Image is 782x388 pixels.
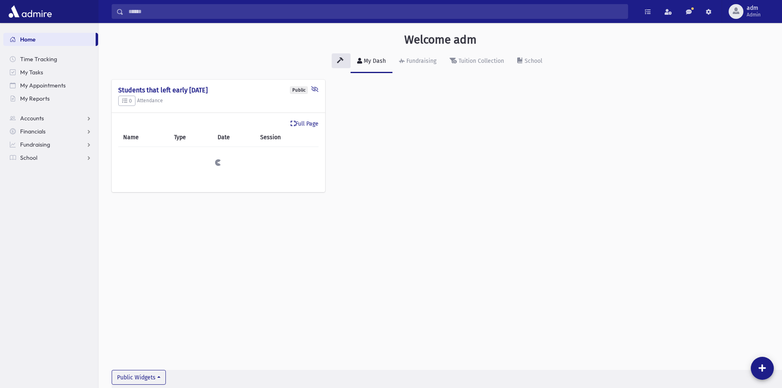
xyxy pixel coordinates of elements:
[20,154,37,161] span: School
[118,96,319,106] h5: Attendance
[118,96,135,106] button: 0
[405,57,436,64] div: Fundraising
[443,50,511,73] a: Tuition Collection
[3,112,98,125] a: Accounts
[20,95,50,102] span: My Reports
[362,57,386,64] div: My Dash
[3,151,98,164] a: School
[3,66,98,79] a: My Tasks
[3,79,98,92] a: My Appointments
[351,50,392,73] a: My Dash
[20,115,44,122] span: Accounts
[20,82,66,89] span: My Appointments
[124,4,628,19] input: Search
[511,50,549,73] a: School
[457,57,504,64] div: Tuition Collection
[213,128,255,147] th: Date
[3,92,98,105] a: My Reports
[404,33,477,47] h3: Welcome adm
[291,119,319,128] a: Full Page
[20,141,50,148] span: Fundraising
[122,98,132,104] span: 0
[747,11,761,18] span: Admin
[7,3,54,20] img: AdmirePro
[118,128,169,147] th: Name
[118,86,319,94] h4: Students that left early [DATE]
[523,57,542,64] div: School
[169,128,213,147] th: Type
[20,69,43,76] span: My Tasks
[20,55,57,63] span: Time Tracking
[3,53,98,66] a: Time Tracking
[20,36,36,43] span: Home
[747,5,761,11] span: adm
[112,370,166,385] button: Public Widgets
[392,50,443,73] a: Fundraising
[3,125,98,138] a: Financials
[290,86,308,94] div: Public
[255,128,319,147] th: Session
[3,33,96,46] a: Home
[20,128,46,135] span: Financials
[3,138,98,151] a: Fundraising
